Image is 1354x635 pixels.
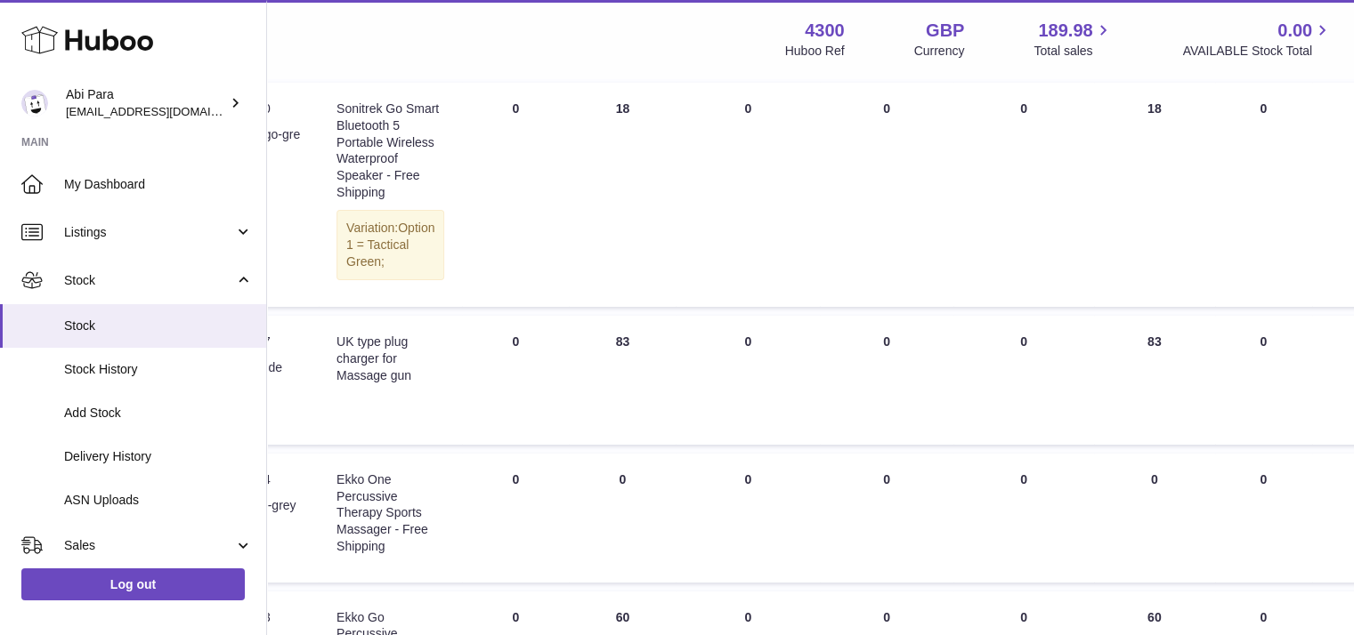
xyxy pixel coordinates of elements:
td: 0 [820,316,953,445]
a: Log out [21,568,245,600]
span: Stock [64,317,253,334]
div: Ekko One Percussive Therapy Sports Massager - Free Shipping [336,471,444,555]
span: 0 [1020,610,1027,624]
span: Stock History [64,361,253,378]
span: Sales [64,537,234,554]
span: AVAILABLE Stock Total [1182,43,1333,60]
span: My Dashboard [64,176,253,193]
span: 189.98 [1038,19,1092,43]
span: 0.00 [1277,19,1312,43]
td: 0 [462,83,569,307]
div: Variation: [336,210,444,280]
a: 189.98 Total sales [1034,19,1113,60]
img: Abi@mifo.co.uk [21,90,48,117]
td: 0 [820,454,953,583]
td: 0 [1215,316,1312,445]
span: 0 [1020,472,1027,486]
span: Option 1 = Tactical Green; [346,221,434,269]
td: 18 [569,83,676,307]
div: Sonitrek Go Smart Bluetooth 5 Portable Wireless Waterproof Speaker - Free Shipping [336,100,444,201]
span: Delivery History [64,448,253,465]
td: 0 [569,454,676,583]
div: UK type plug charger for Massage gun [336,334,444,384]
div: Abi Para [66,86,226,120]
td: 0 [1215,454,1312,583]
td: 0 [1094,454,1215,583]
strong: 4300 [805,19,845,43]
span: Total sales [1034,43,1113,60]
span: 0 [1020,101,1027,116]
td: 0 [1215,83,1312,307]
span: Add Stock [64,405,253,422]
td: 83 [1094,316,1215,445]
span: Listings [64,224,234,241]
span: 0 [1020,334,1027,349]
a: 0.00 AVAILABLE Stock Total [1182,19,1333,60]
span: [EMAIL_ADDRESS][DOMAIN_NAME] [66,104,262,118]
td: 0 [820,83,953,307]
td: 18 [1094,83,1215,307]
td: 0 [462,316,569,445]
div: Huboo Ref [785,43,845,60]
td: 0 [676,83,820,307]
td: 83 [569,316,676,445]
td: 0 [462,454,569,583]
td: 0 [676,454,820,583]
div: Currency [914,43,965,60]
td: 0 [676,316,820,445]
span: ASN Uploads [64,492,253,509]
span: Stock [64,272,234,289]
strong: GBP [926,19,964,43]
